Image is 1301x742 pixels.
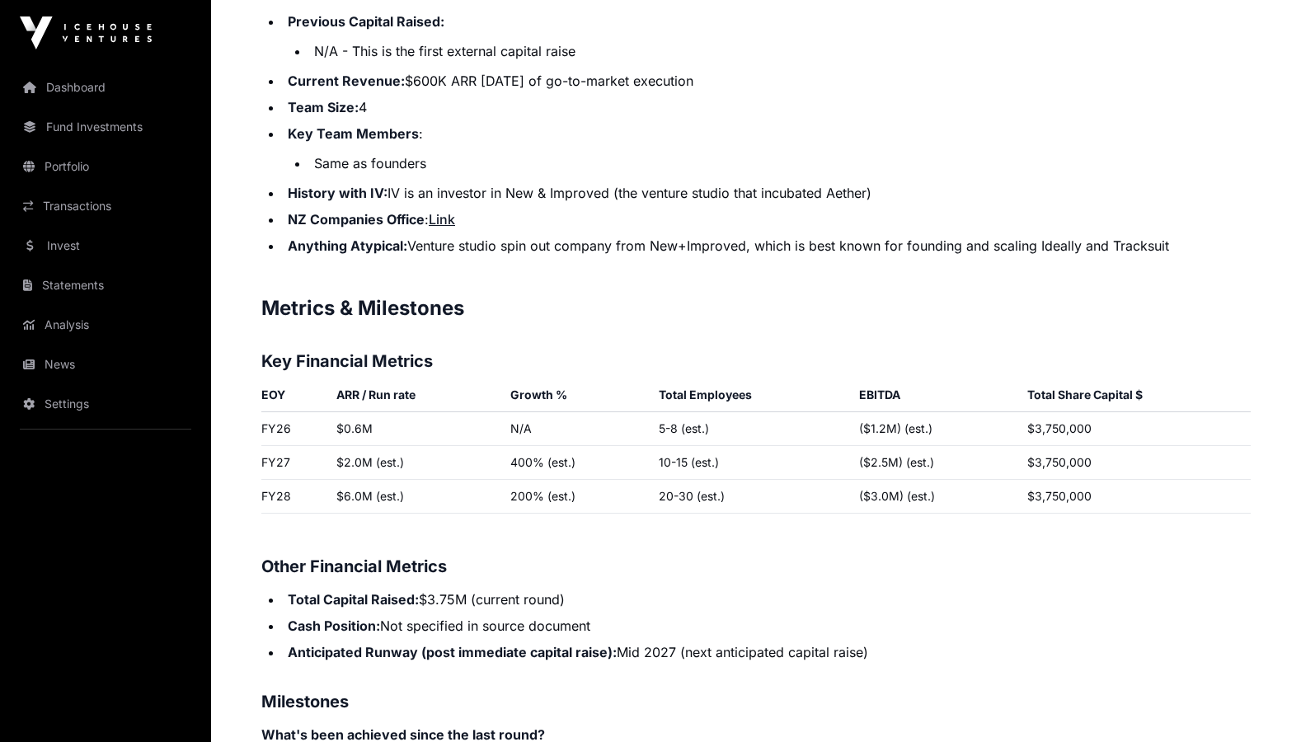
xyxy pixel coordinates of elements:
[13,267,198,303] a: Statements
[261,553,1251,580] h3: Other Financial Metrics
[13,307,198,343] a: Analysis
[288,211,425,228] strong: NZ Companies Office
[261,446,330,480] td: FY27
[504,384,651,412] th: Growth %
[1021,384,1251,412] th: Total Share Capital $
[330,384,504,412] th: ARR / Run rate
[283,124,1251,173] li: :
[288,99,359,115] strong: Team Size:
[283,616,1251,636] li: Not specified in source document
[283,97,1251,117] li: 4
[852,480,1021,514] td: ($3.0M) (est.)
[852,412,1021,446] td: ($1.2M) (est.)
[330,412,504,446] td: $0.6M
[288,73,405,89] strong: Current Revenue:
[504,446,651,480] td: 400% (est.)
[288,644,617,660] strong: Anticipated Runway (post immediate capital raise):
[283,642,1251,662] li: Mid 2027 (next anticipated capital raise)
[13,346,198,383] a: News
[288,13,444,30] strong: Previous Capital Raised:
[288,185,387,201] strong: History with IV:
[261,688,1251,715] h3: Milestones
[852,384,1021,412] th: EBITDA
[652,412,852,446] td: 5-8 (est.)
[261,480,330,514] td: FY28
[652,384,852,412] th: Total Employees
[283,183,1251,203] li: IV is an investor in New & Improved (the venture studio that incubated Aether)
[20,16,152,49] img: Icehouse Ventures Logo
[13,69,198,106] a: Dashboard
[330,480,504,514] td: $6.0M (est.)
[652,446,852,480] td: 10-15 (est.)
[261,412,330,446] td: FY26
[283,209,1251,229] li: :
[330,446,504,480] td: $2.0M (est.)
[288,591,419,608] strong: Total Capital Raised:
[13,109,198,145] a: Fund Investments
[283,71,1251,91] li: $600K ARR [DATE] of go-to-market execution
[283,589,1251,609] li: $3.75M (current round)
[13,386,198,422] a: Settings
[1021,412,1251,446] td: $3,750,000
[1021,446,1251,480] td: $3,750,000
[652,480,852,514] td: 20-30 (est.)
[288,237,407,254] strong: Anything Atypical:
[1021,480,1251,514] td: $3,750,000
[261,348,1251,374] h3: Key Financial Metrics
[13,188,198,224] a: Transactions
[504,480,651,514] td: 200% (est.)
[309,41,1251,61] li: N/A - This is the first external capital raise
[504,412,651,446] td: N/A
[283,236,1251,256] li: Venture studio spin out company from New+Improved, which is best known for founding and scaling I...
[261,384,330,412] th: EOY
[309,153,1251,173] li: Same as founders
[13,228,198,264] a: Invest
[261,295,1251,322] h2: Metrics & Milestones
[852,446,1021,480] td: ($2.5M) (est.)
[288,618,380,634] strong: Cash Position:
[288,125,419,142] strong: Key Team Members
[13,148,198,185] a: Portfolio
[429,211,455,228] a: Link
[1219,663,1301,742] iframe: Chat Widget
